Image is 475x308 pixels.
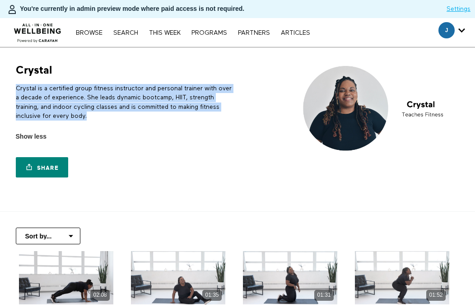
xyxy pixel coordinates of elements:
[314,290,334,300] div: 01:31
[233,30,275,36] a: PARTNERS
[16,63,52,77] h1: Crystal
[432,18,472,47] div: Secondary
[90,290,110,300] div: 02:08
[7,4,18,15] img: person-bdfc0eaa9744423c596e6e1c01710c89950b1dff7c83b5d61d716cfd8139584f.svg
[187,30,232,36] a: PROGRAMS
[10,17,65,44] img: CARAVAN
[243,251,337,304] a: 2 Min How To Do Mountain Climbers 01:31
[131,251,225,304] a: 2 Min How To Do Sit Ups 01:35
[426,290,446,300] div: 01:52
[16,157,68,177] a: Share
[144,30,185,36] a: THIS WEEK
[298,63,459,154] img: Crystal
[109,30,143,36] a: Search
[276,30,315,36] a: ARTICLES
[355,251,449,304] a: 2 Min How To Do A Burpee 01:52
[447,5,470,14] a: Settings
[19,251,113,304] a: 2 Min Warm Up Exercises 02:08
[71,28,314,37] nav: Primary
[16,84,234,121] p: Crystal is a certified group fitness instructor and personal trainer with over a decade of experi...
[71,30,107,36] a: Browse
[16,132,47,141] span: Show less
[202,290,222,300] div: 01:35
